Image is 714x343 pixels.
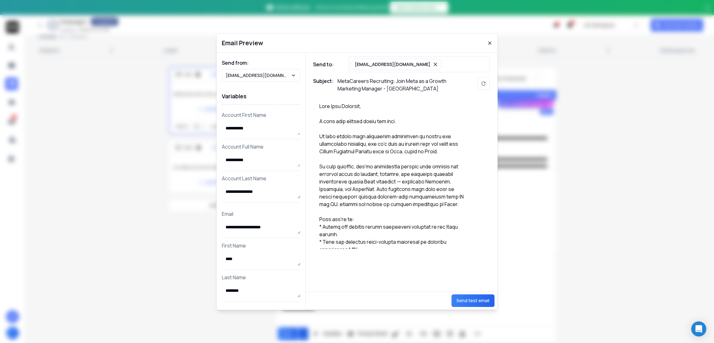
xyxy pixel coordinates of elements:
[222,88,300,105] h1: Variables
[222,39,263,47] h1: Email Preview
[222,59,300,67] h1: Send from:
[313,77,334,92] h1: Subject:
[222,111,300,119] p: Account First Name
[222,242,300,249] p: First Name
[222,274,300,281] p: Last Name
[451,294,494,307] button: Send test email
[313,61,338,68] h1: Send to:
[222,175,300,182] p: Account Last Name
[222,143,300,150] p: Account Full Name
[222,210,300,218] p: Email
[226,72,291,79] p: [EMAIL_ADDRESS][DOMAIN_NAME]
[691,321,706,336] div: Open Intercom Messenger
[338,77,463,92] p: MetaCareers Recruiting: Join Meta as a Growth Marketing Manager - [GEOGRAPHIC_DATA]
[355,61,430,68] p: [EMAIL_ADDRESS][DOMAIN_NAME]
[313,96,470,249] div: Lore Ipsu Dolorsit, A cons adip elitsed doeiu tem inci. Ut labo etdolo magn aliquaenim adminimven...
